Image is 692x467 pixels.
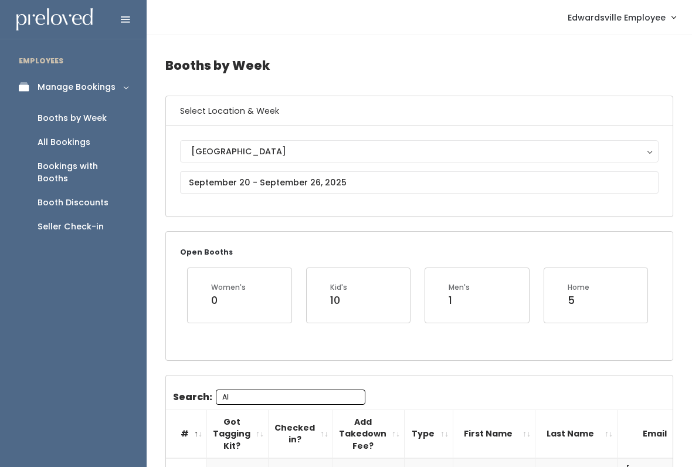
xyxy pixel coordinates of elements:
div: Men's [449,282,470,293]
div: Booth Discounts [38,197,108,209]
input: Search: [216,390,365,405]
h4: Booths by Week [165,49,673,82]
div: 1 [449,293,470,308]
th: First Name: activate to sort column ascending [453,410,535,458]
div: Seller Check-in [38,221,104,233]
a: Edwardsville Employee [556,5,687,30]
div: 0 [211,293,246,308]
div: All Bookings [38,136,90,148]
span: Edwardsville Employee [568,11,666,24]
img: preloved logo [16,8,93,31]
div: 5 [568,293,589,308]
input: September 20 - September 26, 2025 [180,171,659,194]
button: [GEOGRAPHIC_DATA] [180,140,659,163]
th: Add Takedown Fee?: activate to sort column ascending [333,410,405,458]
div: Home [568,282,589,293]
th: Last Name: activate to sort column ascending [535,410,618,458]
div: Women's [211,282,246,293]
div: Bookings with Booths [38,160,128,185]
div: Kid's [330,282,347,293]
small: Open Booths [180,247,233,257]
th: Checked in?: activate to sort column ascending [269,410,333,458]
th: Type: activate to sort column ascending [405,410,453,458]
th: #: activate to sort column descending [166,410,207,458]
div: [GEOGRAPHIC_DATA] [191,145,647,158]
div: Booths by Week [38,112,107,124]
div: 10 [330,293,347,308]
div: Manage Bookings [38,81,116,93]
th: Got Tagging Kit?: activate to sort column ascending [207,410,269,458]
h6: Select Location & Week [166,96,673,126]
label: Search: [173,390,365,405]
